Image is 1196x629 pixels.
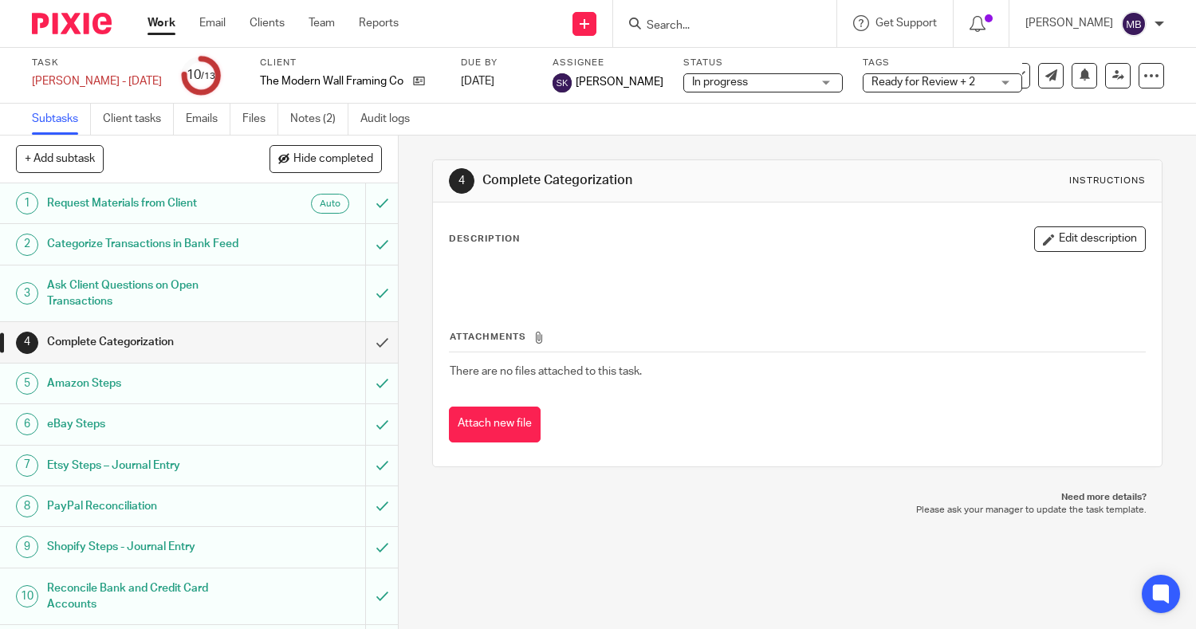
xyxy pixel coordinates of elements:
[863,57,1022,69] label: Tags
[449,407,541,442] button: Attach new file
[449,233,520,246] p: Description
[553,57,663,69] label: Assignee
[16,454,38,477] div: 7
[47,191,249,215] h1: Request Materials from Client
[360,104,422,135] a: Audit logs
[16,145,104,172] button: + Add subtask
[199,15,226,31] a: Email
[250,15,285,31] a: Clients
[187,66,215,85] div: 10
[875,18,937,29] span: Get Support
[148,15,175,31] a: Work
[103,104,174,135] a: Client tasks
[16,495,38,517] div: 8
[683,57,843,69] label: Status
[449,168,474,194] div: 4
[16,282,38,305] div: 3
[553,73,572,92] img: svg%3E
[32,13,112,34] img: Pixie
[32,57,162,69] label: Task
[1025,15,1113,31] p: [PERSON_NAME]
[32,73,162,89] div: [PERSON_NAME] - [DATE]
[47,330,249,354] h1: Complete Categorization
[448,491,1147,504] p: Need more details?
[871,77,975,88] span: Ready for Review + 2
[482,172,831,189] h1: Complete Categorization
[461,57,533,69] label: Due by
[359,15,399,31] a: Reports
[1121,11,1147,37] img: svg%3E
[47,454,249,478] h1: Etsy Steps – Journal Entry
[450,366,642,377] span: There are no files attached to this task.
[186,104,230,135] a: Emails
[16,413,38,435] div: 6
[461,76,494,87] span: [DATE]
[47,412,249,436] h1: eBay Steps
[47,576,249,617] h1: Reconcile Bank and Credit Card Accounts
[32,104,91,135] a: Subtasks
[293,153,373,166] span: Hide completed
[16,536,38,558] div: 9
[290,104,348,135] a: Notes (2)
[692,77,748,88] span: In progress
[201,72,215,81] small: /13
[16,234,38,256] div: 2
[47,494,249,518] h1: PayPal Reconciliation
[448,504,1147,517] p: Please ask your manager to update the task template.
[16,585,38,607] div: 10
[16,372,38,395] div: 5
[311,194,349,214] div: Auto
[260,73,405,89] p: The Modern Wall Framing Co Inc
[576,74,663,90] span: [PERSON_NAME]
[16,332,38,354] div: 4
[47,535,249,559] h1: Shopify Steps - Journal Entry
[645,19,789,33] input: Search
[269,145,382,172] button: Hide completed
[16,192,38,214] div: 1
[260,57,441,69] label: Client
[309,15,335,31] a: Team
[242,104,278,135] a: Files
[450,332,526,341] span: Attachments
[32,73,162,89] div: Tim - August 2025
[47,372,249,395] h1: Amazon Steps
[1034,226,1146,252] button: Edit description
[1069,175,1146,187] div: Instructions
[47,232,249,256] h1: Categorize Transactions in Bank Feed
[47,273,249,314] h1: Ask Client Questions on Open Transactions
